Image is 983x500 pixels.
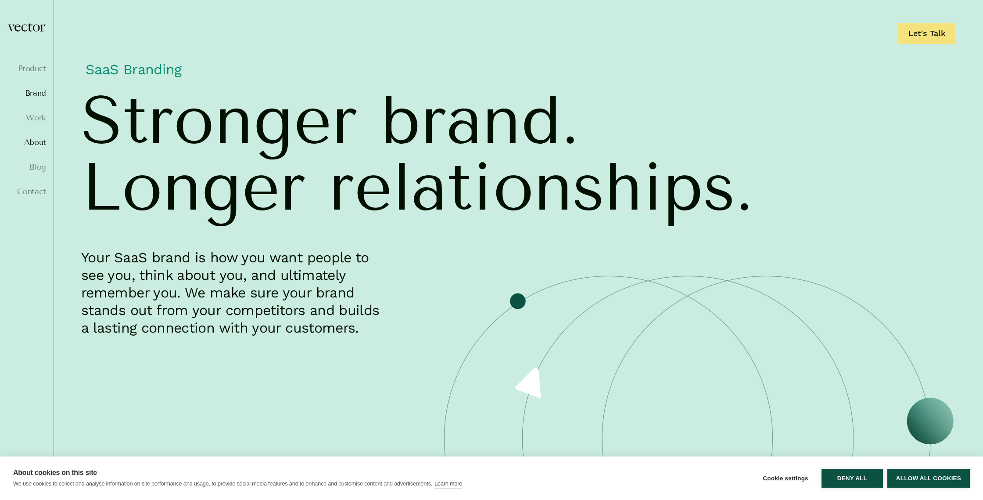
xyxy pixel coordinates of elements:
a: Brand [7,89,46,98]
strong: About cookies on this site [13,469,97,476]
a: Let's Talk [898,23,955,44]
a: Product [7,64,46,73]
button: Allow all cookies [887,469,970,488]
a: About [7,138,46,147]
span: relationships. [329,154,753,221]
h1: SaaS Branding [81,56,955,87]
a: Contact [7,187,46,196]
a: Blog [7,163,46,171]
a: Work [7,113,46,122]
p: We use cookies to collect and analyse information on site performance and usage, to provide socia... [13,480,432,487]
p: Your SaaS brand is how you want people to see you, think about you, and ultimately remember you. ... [81,249,384,337]
span: Stronger [81,87,357,154]
button: Deny all [822,469,883,488]
button: Cookie settings [754,469,817,488]
span: Longer [81,154,305,221]
span: brand. [380,87,579,154]
a: Learn more [434,479,462,489]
